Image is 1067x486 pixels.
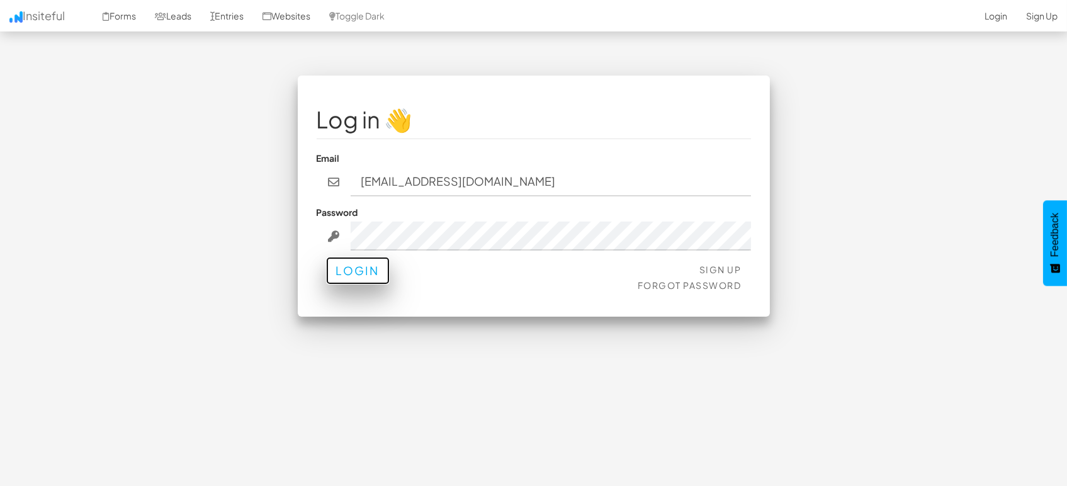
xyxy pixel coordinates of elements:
img: icon.png [9,11,23,23]
span: Feedback [1049,213,1061,257]
button: Feedback - Show survey [1043,200,1067,286]
h1: Log in 👋 [317,107,751,132]
label: Password [317,206,358,218]
input: john@doe.com [351,167,751,196]
button: Login [326,257,390,285]
a: Forgot Password [638,280,742,291]
label: Email [317,152,340,164]
a: Sign Up [699,264,742,275]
